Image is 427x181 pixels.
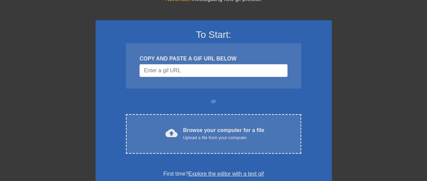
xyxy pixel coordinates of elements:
input: Username [139,64,287,77]
span: cloud_upload [165,127,178,139]
div: First time? [104,170,323,178]
div: Upload a file from your computer [183,134,264,141]
div: COPY AND PASTE A GIF URL BELOW [139,55,287,63]
h3: To Start: [104,29,323,41]
div: or [113,97,314,105]
a: Explore the editor with a test gif [188,171,264,177]
div: Browse your computer for a file [183,126,264,141]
